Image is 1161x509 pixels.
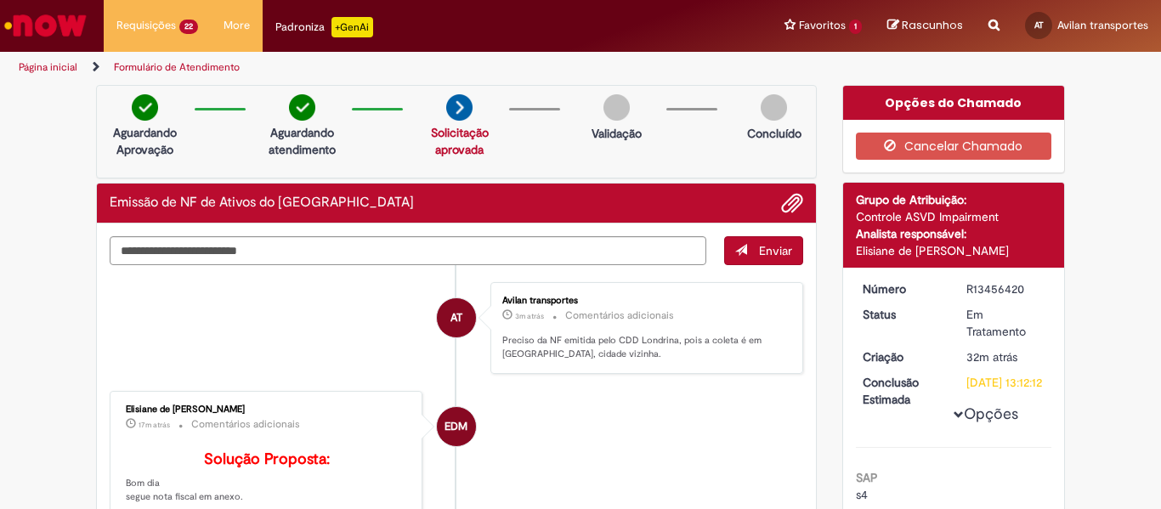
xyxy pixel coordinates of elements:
[110,236,706,265] textarea: Digite sua mensagem aqui...
[502,334,785,360] p: Preciso da NF emitida pelo CDD Londrina, pois a coleta é em [GEOGRAPHIC_DATA], cidade vizinha.
[759,243,792,258] span: Enviar
[191,417,300,432] small: Comentários adicionais
[179,20,198,34] span: 22
[603,94,630,121] img: img-circle-grey.png
[450,297,462,338] span: AT
[132,94,158,121] img: check-circle-green.png
[850,374,954,408] dt: Conclusão Estimada
[724,236,803,265] button: Enviar
[887,18,963,34] a: Rascunhos
[13,52,762,83] ul: Trilhas de página
[437,298,476,337] div: Avilan transportes
[592,125,642,142] p: Validação
[331,17,373,37] p: +GenAi
[966,306,1045,340] div: Em Tratamento
[966,349,1017,365] span: 32m atrás
[431,125,489,157] a: Solicitação aprovada
[966,374,1045,391] div: [DATE] 13:12:12
[126,404,409,415] div: Elisiane de [PERSON_NAME]
[849,20,862,34] span: 1
[902,17,963,33] span: Rascunhos
[565,308,674,323] small: Comentários adicionais
[856,133,1052,160] button: Cancelar Chamado
[856,242,1052,259] div: Elisiane de [PERSON_NAME]
[445,406,467,447] span: EDM
[850,348,954,365] dt: Criação
[856,191,1052,208] div: Grupo de Atribuição:
[116,17,176,34] span: Requisições
[781,192,803,214] button: Adicionar anexos
[139,420,170,430] time: 28/08/2025 10:13:05
[966,280,1045,297] div: R13456420
[19,60,77,74] a: Página inicial
[843,86,1065,120] div: Opções do Chamado
[224,17,250,34] span: More
[139,420,170,430] span: 17m atrás
[856,470,878,485] b: SAP
[747,125,801,142] p: Concluído
[446,94,473,121] img: arrow-next.png
[850,280,954,297] dt: Número
[2,8,89,42] img: ServiceNow
[856,208,1052,225] div: Controle ASVD Impairment
[289,94,315,121] img: check-circle-green.png
[437,407,476,446] div: Elisiane de Moura Cardozo
[966,348,1045,365] div: 28/08/2025 09:57:58
[275,17,373,37] div: Padroniza
[1034,20,1044,31] span: AT
[104,124,186,158] p: Aguardando Aprovação
[856,225,1052,242] div: Analista responsável:
[1057,18,1148,32] span: Avilan transportes
[261,124,343,158] p: Aguardando atendimento
[850,306,954,323] dt: Status
[110,195,414,211] h2: Emissão de NF de Ativos do ASVD Histórico de tíquete
[515,311,544,321] time: 28/08/2025 10:27:16
[515,311,544,321] span: 3m atrás
[761,94,787,121] img: img-circle-grey.png
[114,60,240,74] a: Formulário de Atendimento
[966,349,1017,365] time: 28/08/2025 09:57:58
[204,450,330,469] b: Solução Proposta:
[856,487,868,502] span: s4
[502,296,785,306] div: Avilan transportes
[799,17,846,34] span: Favoritos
